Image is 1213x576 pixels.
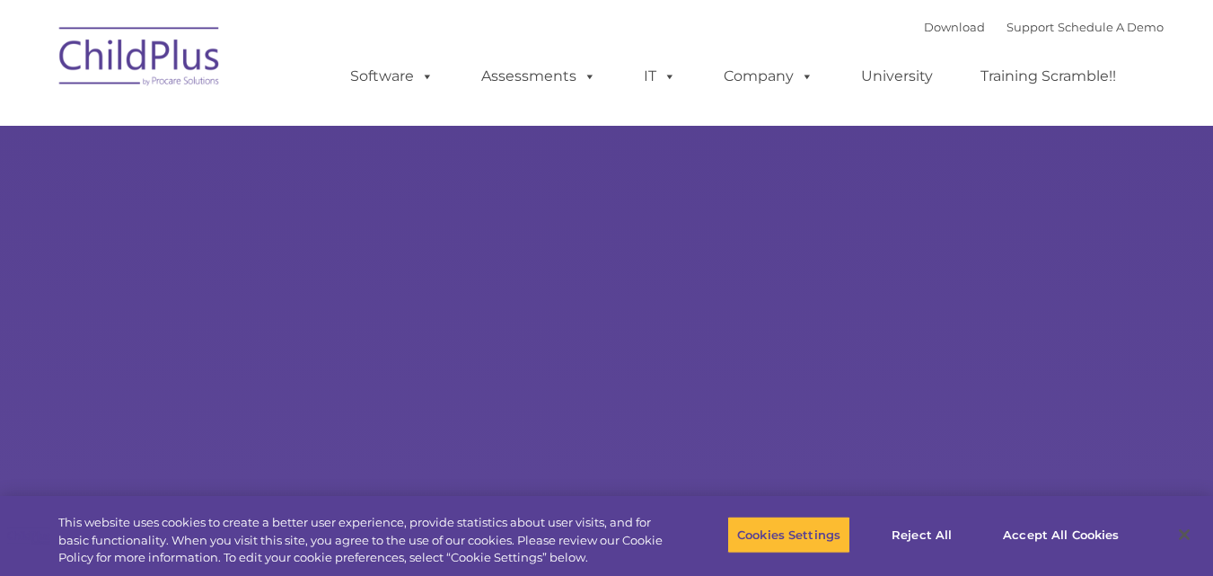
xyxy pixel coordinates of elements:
a: University [843,58,951,94]
button: Close [1165,515,1204,554]
div: This website uses cookies to create a better user experience, provide statistics about user visit... [58,514,667,567]
a: Company [706,58,831,94]
a: Support [1006,20,1054,34]
a: Schedule A Demo [1058,20,1164,34]
button: Reject All [866,516,978,554]
a: Software [332,58,452,94]
a: Assessments [463,58,614,94]
a: Training Scramble!! [962,58,1134,94]
img: ChildPlus by Procare Solutions [50,14,230,104]
a: IT [626,58,694,94]
a: Download [924,20,985,34]
button: Accept All Cookies [993,516,1129,554]
font: | [924,20,1164,34]
button: Cookies Settings [727,516,850,554]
